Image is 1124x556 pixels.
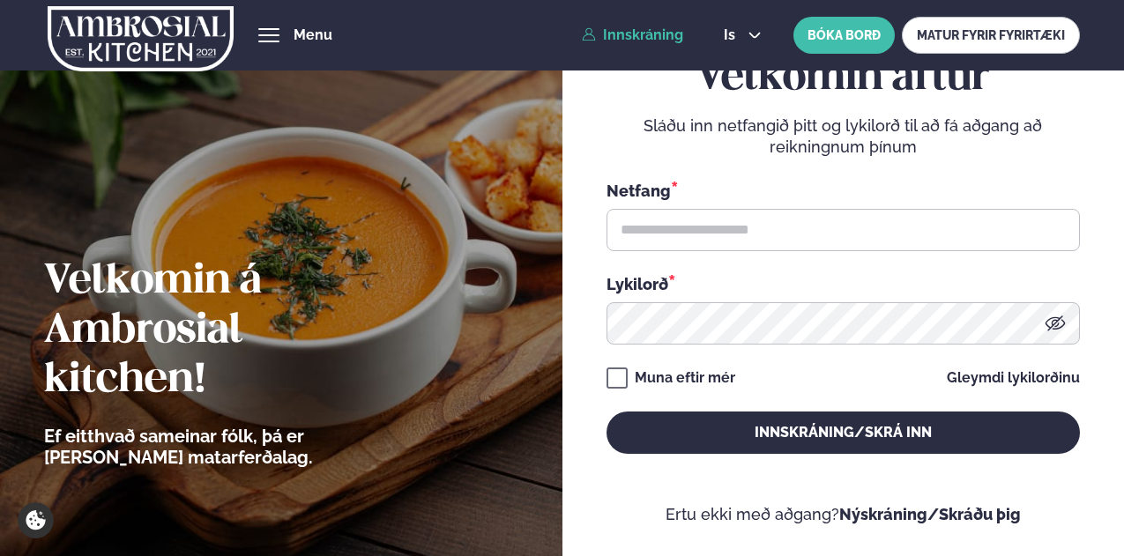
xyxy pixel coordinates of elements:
button: hamburger [258,25,279,46]
div: Lykilorð [607,272,1080,295]
p: Ertu ekki með aðgang? [607,504,1080,525]
a: Cookie settings [18,502,54,538]
h2: Velkomin aftur [607,54,1080,103]
img: logo [48,3,234,75]
h2: Velkomin á Ambrosial kitchen! [44,257,410,405]
button: Innskráning/Skrá inn [607,411,1080,454]
button: BÓKA BORÐ [793,17,895,54]
p: Sláðu inn netfangið þitt og lykilorð til að fá aðgang að reikningnum þínum [607,115,1080,158]
a: Gleymdi lykilorðinu [947,371,1080,385]
a: Nýskráning/Skráðu þig [839,505,1021,523]
p: Ef eitthvað sameinar fólk, þá er [PERSON_NAME] matarferðalag. [44,426,410,468]
span: is [724,28,741,42]
a: MATUR FYRIR FYRIRTÆKI [902,17,1080,54]
div: Netfang [607,179,1080,202]
button: is [710,28,776,42]
a: Innskráning [582,27,683,43]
